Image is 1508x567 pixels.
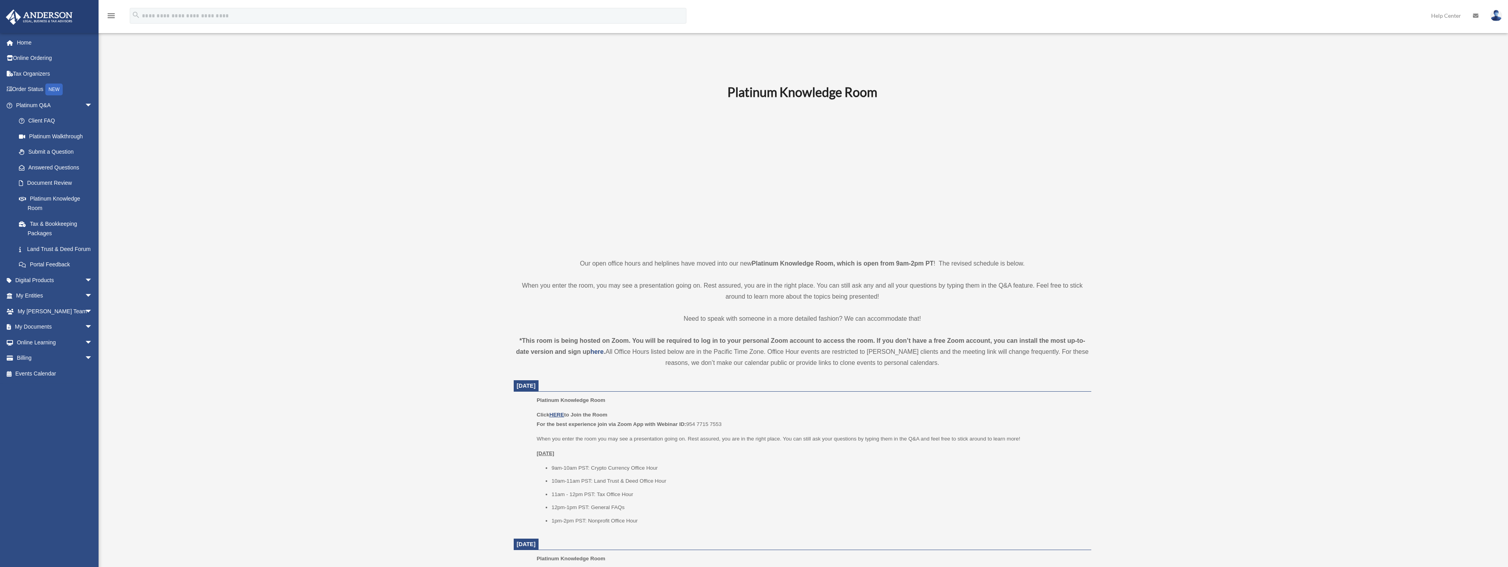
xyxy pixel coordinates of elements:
span: arrow_drop_down [85,272,101,288]
span: Platinum Knowledge Room [537,556,605,561]
b: Click to Join the Room [537,412,607,418]
a: Answered Questions [11,160,104,175]
span: arrow_drop_down [85,319,101,335]
a: My [PERSON_NAME] Teamarrow_drop_down [6,303,104,319]
a: Online Learningarrow_drop_down [6,335,104,350]
img: Anderson Advisors Platinum Portal [4,9,75,25]
span: arrow_drop_down [85,97,101,113]
a: Land Trust & Deed Forum [11,241,104,257]
i: menu [106,11,116,20]
a: Online Ordering [6,50,104,66]
b: For the best experience join via Zoom App with Webinar ID: [537,421,686,427]
li: 11am - 12pm PST: Tax Office Hour [552,490,1086,499]
strong: *This room is being hosted on Zoom. You will be required to log in to your personal Zoom account ... [516,337,1085,355]
span: [DATE] [517,541,536,547]
span: arrow_drop_down [85,288,101,304]
strong: . [604,348,605,355]
a: HERE [549,412,564,418]
a: Platinum Knowledge Room [11,191,101,216]
a: Digital Productsarrow_drop_down [6,272,104,288]
li: 9am-10am PST: Crypto Currency Office Hour [552,463,1086,473]
li: 1pm-2pm PST: Nonprofit Office Hour [552,516,1086,526]
p: Our open office hours and helplines have moved into our new ! The revised schedule is below. [514,258,1091,269]
iframe: 231110_Toby_KnowledgeRoom [684,110,921,244]
i: search [132,11,140,19]
span: arrow_drop_down [85,303,101,320]
a: My Documentsarrow_drop_down [6,319,104,335]
a: Platinum Walkthrough [11,128,104,144]
div: All Office Hours listed below are in the Pacific Time Zone. Office Hour events are restricted to ... [514,335,1091,368]
a: Client FAQ [11,113,104,129]
a: Submit a Question [11,144,104,160]
a: Billingarrow_drop_down [6,350,104,366]
a: menu [106,14,116,20]
span: arrow_drop_down [85,335,101,351]
a: Events Calendar [6,366,104,381]
a: Portal Feedback [11,257,104,273]
a: Tax & Bookkeeping Packages [11,216,104,241]
a: here [590,348,604,355]
span: [DATE] [517,383,536,389]
span: Platinum Knowledge Room [537,397,605,403]
strong: Platinum Knowledge Room, which is open from 9am-2pm PT [752,260,934,267]
img: User Pic [1490,10,1502,21]
p: When you enter the room you may see a presentation going on. Rest assured, you are in the right p... [537,434,1085,444]
div: NEW [45,84,63,95]
li: 10am-11am PST: Land Trust & Deed Office Hour [552,476,1086,486]
b: Platinum Knowledge Room [727,84,877,100]
a: Order StatusNEW [6,82,104,98]
a: Tax Organizers [6,66,104,82]
u: [DATE] [537,450,554,456]
p: 954 7715 7553 [537,410,1085,429]
li: 12pm-1pm PST: General FAQs [552,503,1086,512]
a: Platinum Q&Aarrow_drop_down [6,97,104,113]
a: My Entitiesarrow_drop_down [6,288,104,304]
a: Home [6,35,104,50]
p: Need to speak with someone in a more detailed fashion? We can accommodate that! [514,313,1091,324]
span: arrow_drop_down [85,350,101,366]
p: When you enter the room, you may see a presentation going on. Rest assured, you are in the right ... [514,280,1091,302]
a: Document Review [11,175,104,191]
